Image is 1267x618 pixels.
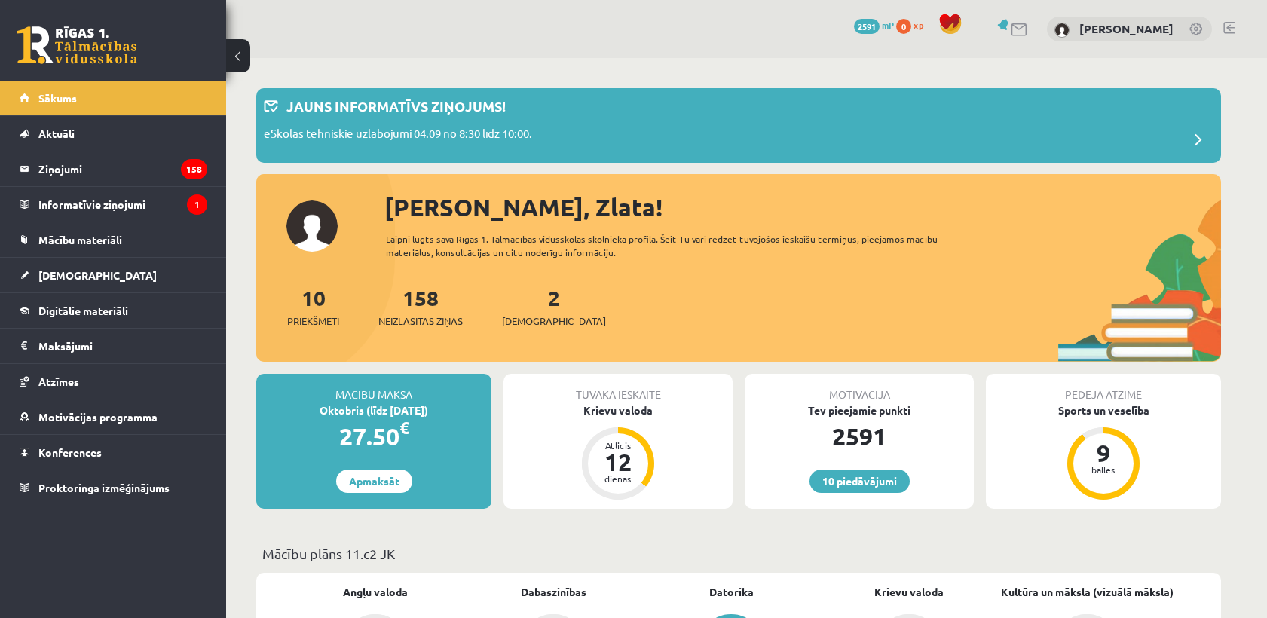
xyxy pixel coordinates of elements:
div: Laipni lūgts savā Rīgas 1. Tālmācības vidusskolas skolnieka profilā. Šeit Tu vari redzēt tuvojošo... [386,232,965,259]
div: Krievu valoda [503,402,733,418]
div: 27.50 [256,418,491,454]
i: 1 [187,194,207,215]
div: Tuvākā ieskaite [503,374,733,402]
span: Konferences [38,445,102,459]
a: Sākums [20,81,207,115]
p: eSkolas tehniskie uzlabojumi 04.09 no 8:30 līdz 10:00. [264,125,532,146]
span: Digitālie materiāli [38,304,128,317]
a: 158Neizlasītās ziņas [378,284,463,329]
div: Oktobris (līdz [DATE]) [256,402,491,418]
a: Jauns informatīvs ziņojums! eSkolas tehniskie uzlabojumi 04.09 no 8:30 līdz 10:00. [264,96,1213,155]
div: balles [1081,465,1126,474]
a: Sports un veselība 9 balles [986,402,1221,502]
a: 2591 mP [854,19,894,31]
legend: Informatīvie ziņojumi [38,187,207,222]
p: Mācību plāns 11.c2 JK [262,543,1215,564]
div: Mācību maksa [256,374,491,402]
a: 10Priekšmeti [287,284,339,329]
a: 2[DEMOGRAPHIC_DATA] [502,284,606,329]
a: [PERSON_NAME] [1079,21,1174,36]
span: 2591 [854,19,880,34]
div: Sports un veselība [986,402,1221,418]
a: Motivācijas programma [20,399,207,434]
div: Atlicis [595,441,641,450]
a: Krievu valoda [874,584,944,600]
span: 0 [896,19,911,34]
div: Tev pieejamie punkti [745,402,974,418]
a: Aktuāli [20,116,207,151]
p: Jauns informatīvs ziņojums! [286,96,506,116]
span: Neizlasītās ziņas [378,314,463,329]
span: Motivācijas programma [38,410,158,424]
span: Proktoringa izmēģinājums [38,481,170,494]
span: Priekšmeti [287,314,339,329]
a: 10 piedāvājumi [809,470,910,493]
a: 0 xp [896,19,931,31]
div: Motivācija [745,374,974,402]
a: [DEMOGRAPHIC_DATA] [20,258,207,292]
a: Rīgas 1. Tālmācības vidusskola [17,26,137,64]
img: Zlata Pavļinova [1054,23,1070,38]
a: Atzīmes [20,364,207,399]
a: Ziņojumi158 [20,151,207,186]
a: Dabaszinības [521,584,586,600]
i: 158 [181,159,207,179]
span: € [399,417,409,439]
div: 9 [1081,441,1126,465]
a: Apmaksāt [336,470,412,493]
span: xp [914,19,923,31]
div: [PERSON_NAME], Zlata! [384,189,1221,225]
div: 12 [595,450,641,474]
a: Krievu valoda Atlicis 12 dienas [503,402,733,502]
a: Maksājumi [20,329,207,363]
span: [DEMOGRAPHIC_DATA] [38,268,157,282]
a: Kultūra un māksla (vizuālā māksla) [1001,584,1174,600]
a: Digitālie materiāli [20,293,207,328]
span: [DEMOGRAPHIC_DATA] [502,314,606,329]
div: dienas [595,474,641,483]
span: Atzīmes [38,375,79,388]
a: Konferences [20,435,207,470]
span: Sākums [38,91,77,105]
legend: Ziņojumi [38,151,207,186]
a: Mācību materiāli [20,222,207,257]
a: Angļu valoda [343,584,408,600]
span: Mācību materiāli [38,233,122,246]
span: Aktuāli [38,127,75,140]
span: mP [882,19,894,31]
div: 2591 [745,418,974,454]
legend: Maksājumi [38,329,207,363]
div: Pēdējā atzīme [986,374,1221,402]
a: Informatīvie ziņojumi1 [20,187,207,222]
a: Proktoringa izmēģinājums [20,470,207,505]
a: Datorika [709,584,754,600]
